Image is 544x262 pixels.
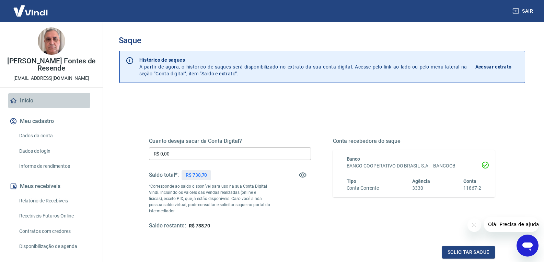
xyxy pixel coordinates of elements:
[333,138,495,145] h5: Conta recebedora do saque
[463,185,481,192] h6: 11867-2
[149,222,186,229] h5: Saldo restante:
[347,178,357,184] span: Tipo
[189,223,210,228] span: R$ 738,70
[8,93,94,108] a: Início
[8,0,53,21] img: Vindi
[16,224,94,238] a: Contratos com credores
[5,58,97,72] p: [PERSON_NAME] Fontes de Resende
[16,159,94,173] a: Informe de rendimentos
[517,235,539,257] iframe: Botão para abrir a janela de mensagens
[475,57,519,77] a: Acessar extrato
[412,178,430,184] span: Agência
[139,57,467,63] p: Histórico de saques
[149,138,311,145] h5: Quanto deseja sacar da Conta Digital?
[186,172,207,179] p: R$ 738,70
[463,178,476,184] span: Conta
[347,162,481,170] h6: BANCO COOPERATIVO DO BRASIL S.A. - BANCOOB
[442,246,495,259] button: Solicitar saque
[347,185,379,192] h6: Conta Corrente
[467,218,481,232] iframe: Fechar mensagem
[149,183,270,214] p: *Corresponde ao saldo disponível para uso na sua Conta Digital Vindi. Incluindo os valores das ve...
[16,194,94,208] a: Relatório de Recebíveis
[139,57,467,77] p: A partir de agora, o histórico de saques será disponibilizado no extrato da sua conta digital. Ac...
[8,114,94,129] button: Meu cadastro
[8,179,94,194] button: Meus recebíveis
[475,63,512,70] p: Acessar extrato
[4,5,58,10] span: Olá! Precisa de ajuda?
[38,27,65,55] img: 89d8b9f7-c1a2-4816-80f0-7cc5cfdd2ce2.jpeg
[412,185,430,192] h6: 3330
[16,239,94,253] a: Disponibilização de agenda
[119,36,525,45] h3: Saque
[16,144,94,158] a: Dados de login
[511,5,536,17] button: Sair
[484,217,539,232] iframe: Mensagem da empresa
[16,129,94,143] a: Dados da conta
[347,156,360,162] span: Banco
[149,172,179,178] h5: Saldo total*:
[16,209,94,223] a: Recebíveis Futuros Online
[13,75,89,82] p: [EMAIL_ADDRESS][DOMAIN_NAME]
